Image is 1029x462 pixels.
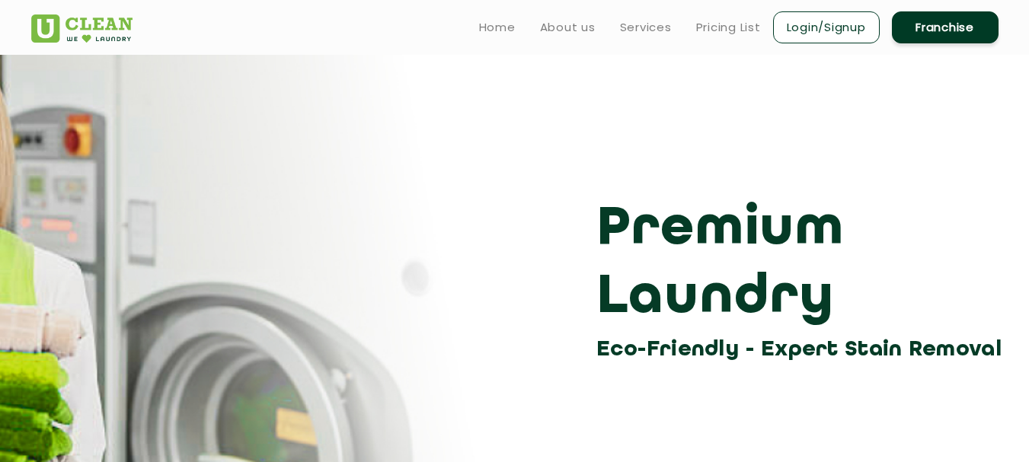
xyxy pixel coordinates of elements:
[596,196,1010,333] h3: Premium Laundry
[540,18,596,37] a: About us
[773,11,880,43] a: Login/Signup
[31,14,133,43] img: UClean Laundry and Dry Cleaning
[892,11,999,43] a: Franchise
[620,18,672,37] a: Services
[696,18,761,37] a: Pricing List
[479,18,516,37] a: Home
[596,333,1010,367] h3: Eco-Friendly - Expert Stain Removal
